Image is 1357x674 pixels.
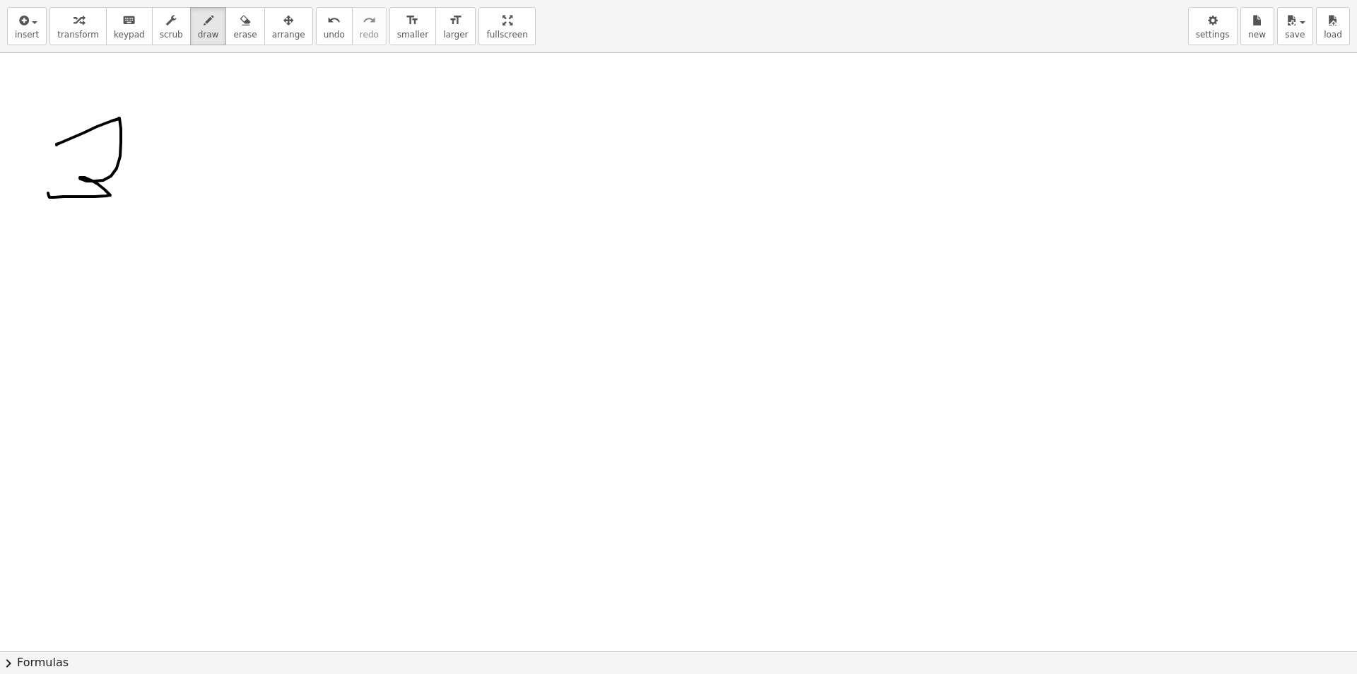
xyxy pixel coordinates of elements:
[360,30,379,40] span: redo
[443,30,468,40] span: larger
[114,30,145,40] span: keypad
[225,7,264,45] button: erase
[15,30,39,40] span: insert
[352,7,387,45] button: redoredo
[363,12,376,29] i: redo
[122,12,136,29] i: keyboard
[233,30,257,40] span: erase
[478,7,535,45] button: fullscreen
[1188,7,1238,45] button: settings
[435,7,476,45] button: format_sizelarger
[264,7,313,45] button: arrange
[449,12,462,29] i: format_size
[1248,30,1266,40] span: new
[198,30,219,40] span: draw
[1316,7,1350,45] button: load
[1240,7,1274,45] button: new
[49,7,107,45] button: transform
[397,30,428,40] span: smaller
[327,12,341,29] i: undo
[406,12,419,29] i: format_size
[160,30,183,40] span: scrub
[1196,30,1230,40] span: settings
[1285,30,1305,40] span: save
[152,7,191,45] button: scrub
[272,30,305,40] span: arrange
[316,7,353,45] button: undoundo
[106,7,153,45] button: keyboardkeypad
[324,30,345,40] span: undo
[57,30,99,40] span: transform
[389,7,436,45] button: format_sizesmaller
[7,7,47,45] button: insert
[1324,30,1342,40] span: load
[190,7,227,45] button: draw
[486,30,527,40] span: fullscreen
[1277,7,1313,45] button: save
